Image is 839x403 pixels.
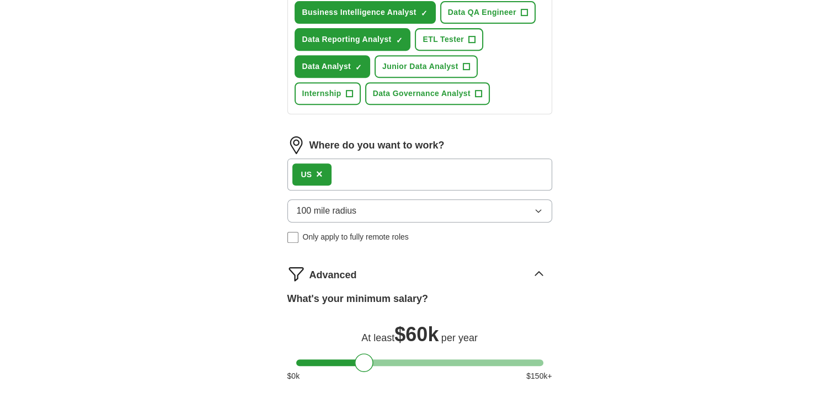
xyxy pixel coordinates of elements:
[382,61,458,72] span: Junior Data Analyst
[415,28,483,51] button: ETL Tester
[365,82,490,105] button: Data Governance Analyst
[316,166,323,183] button: ×
[526,370,552,382] span: $ 150 k+
[396,36,402,45] span: ✓
[287,199,552,222] button: 100 mile radius
[301,169,312,181] div: US
[287,136,305,154] img: location.png
[309,138,445,153] label: Where do you want to work?
[421,9,427,18] span: ✓
[302,34,392,45] span: Data Reporting Analyst
[287,291,428,306] label: What's your minimum salary?
[394,323,439,346] span: $ 60k
[309,268,357,283] span: Advanced
[303,231,409,243] span: Only apply to fully remote roles
[441,332,478,343] span: per year
[295,1,436,24] button: Business Intelligence Analyst✓
[355,63,362,72] span: ✓
[295,82,361,105] button: Internship
[295,28,411,51] button: Data Reporting Analyst✓
[287,370,300,382] span: $ 0 k
[375,55,478,78] button: Junior Data Analyst
[302,7,416,18] span: Business Intelligence Analyst
[302,88,341,99] span: Internship
[302,61,351,72] span: Data Analyst
[440,1,536,24] button: Data QA Engineer
[373,88,471,99] span: Data Governance Analyst
[287,265,305,283] img: filter
[361,332,394,343] span: At least
[448,7,516,18] span: Data QA Engineer
[295,55,371,78] button: Data Analyst✓
[297,204,357,218] span: 100 mile radius
[287,232,298,243] input: Only apply to fully remote roles
[316,168,323,180] span: ×
[423,34,464,45] span: ETL Tester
